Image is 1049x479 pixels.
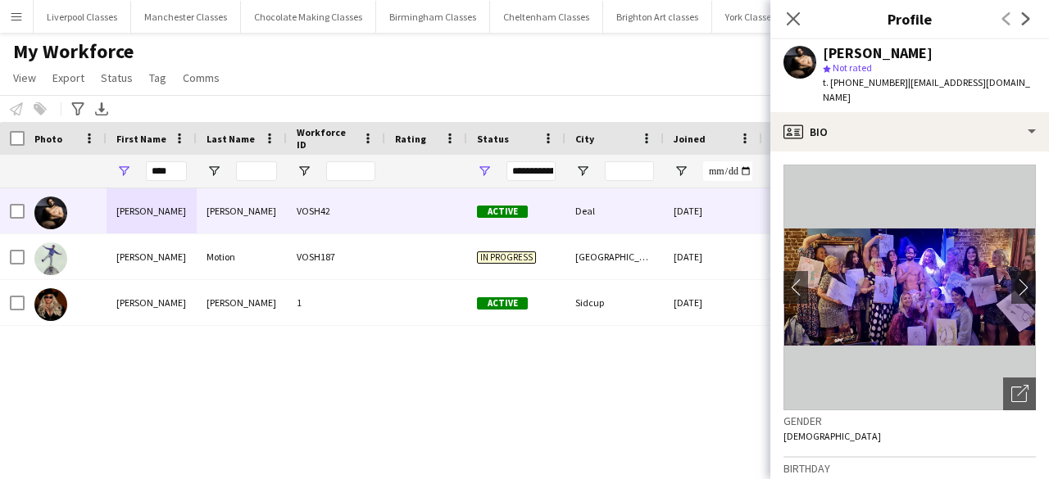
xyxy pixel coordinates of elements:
[13,39,134,64] span: My Workforce
[575,164,590,178] button: Open Filter Menu
[762,188,861,233] div: 102 days
[783,413,1036,428] h3: Gender
[287,234,385,279] div: VOSH187
[712,1,789,33] button: York Classes
[783,165,1036,410] img: Crew avatar or photo
[823,76,1030,103] span: | [EMAIL_ADDRESS][DOMAIN_NAME]
[605,161,654,181] input: City Filter Input
[490,1,603,33] button: Cheltenham Classes
[297,164,311,178] button: Open Filter Menu
[477,251,536,264] span: In progress
[197,280,287,325] div: [PERSON_NAME]
[664,234,762,279] div: [DATE]
[565,234,664,279] div: [GEOGRAPHIC_DATA]
[477,297,528,310] span: Active
[143,67,173,88] a: Tag
[703,161,752,181] input: Joined Filter Input
[34,288,67,321] img: Josh Wade
[7,67,43,88] a: View
[34,197,67,229] img: Josh Elliott
[149,70,166,85] span: Tag
[116,164,131,178] button: Open Filter Menu
[101,70,133,85] span: Status
[664,188,762,233] div: [DATE]
[477,133,509,145] span: Status
[823,76,908,88] span: t. [PHONE_NUMBER]
[183,70,220,85] span: Comms
[92,99,111,119] app-action-btn: Export XLSX
[1003,377,1036,410] div: Open photos pop-in
[197,234,287,279] div: Motion
[287,280,385,325] div: 1
[68,99,88,119] app-action-btn: Advanced filters
[197,188,287,233] div: [PERSON_NAME]
[762,280,861,325] div: 10 days
[395,133,426,145] span: Rating
[34,133,62,145] span: Photo
[107,188,197,233] div: [PERSON_NAME]
[376,1,490,33] button: Birmingham Classes
[146,161,187,181] input: First Name Filter Input
[131,1,241,33] button: Manchester Classes
[297,126,356,151] span: Workforce ID
[603,1,712,33] button: Brighton Art classes
[477,164,492,178] button: Open Filter Menu
[116,133,166,145] span: First Name
[664,280,762,325] div: [DATE]
[34,242,67,275] img: Josh Motion
[236,161,277,181] input: Last Name Filter Input
[575,133,594,145] span: City
[783,461,1036,476] h3: Birthday
[52,70,84,85] span: Export
[176,67,226,88] a: Comms
[107,234,197,279] div: [PERSON_NAME]
[207,133,255,145] span: Last Name
[770,112,1049,151] div: Bio
[477,206,528,218] span: Active
[207,164,221,178] button: Open Filter Menu
[674,164,688,178] button: Open Filter Menu
[94,67,139,88] a: Status
[674,133,706,145] span: Joined
[107,280,197,325] div: [PERSON_NAME]
[770,8,1049,29] h3: Profile
[241,1,376,33] button: Chocolate Making Classes
[46,67,91,88] a: Export
[783,430,881,442] span: [DEMOGRAPHIC_DATA]
[833,61,872,74] span: Not rated
[565,280,664,325] div: Sidcup
[326,161,375,181] input: Workforce ID Filter Input
[34,1,131,33] button: Liverpool Classes
[823,46,933,61] div: [PERSON_NAME]
[565,188,664,233] div: Deal
[287,188,385,233] div: VOSH42
[13,70,36,85] span: View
